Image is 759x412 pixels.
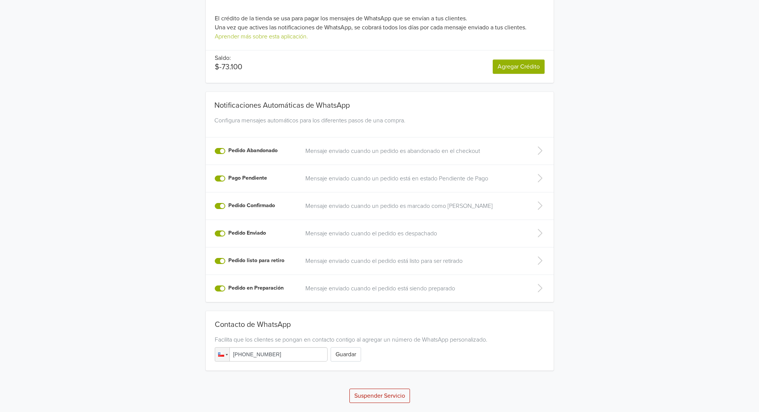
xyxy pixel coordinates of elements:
a: Agregar Crédito [493,60,545,74]
button: Suspender Servicio [349,389,410,403]
div: Configura mensajes automáticos para los diferentes pasos de una compra. [211,116,548,134]
a: Mensaje enviado cuando el pedido está listo para ser retirado [305,256,521,266]
div: Chile: + 56 [215,348,229,361]
a: Mensaje enviado cuando el pedido está siendo preparado [305,284,521,293]
div: Facilita que los clientes se pongan en contacto contigo al agregar un número de WhatsApp personal... [215,335,545,344]
p: $-73.100 [215,63,242,72]
a: Mensaje enviado cuando un pedido es abandonado en el checkout [305,146,521,156]
input: 1 (702) 123-4567 [215,347,328,362]
a: Aprender más sobre esta aplicación. [215,33,308,40]
label: Pedido en Preparación [228,284,284,292]
a: Mensaje enviado cuando un pedido está en estado Pendiente de Pago [305,174,521,183]
button: Guardar [331,347,361,362]
div: Contacto de WhatsApp [215,320,545,332]
label: Pedido listo para retiro [228,256,284,265]
div: Notificaciones Automáticas de WhatsApp [211,92,548,113]
label: Pedido Abandonado [228,146,278,155]
label: Pago Pendiente [228,174,267,182]
label: Pedido Confirmado [228,201,275,210]
p: Saldo: [215,53,242,63]
label: Pedido Enviado [228,229,266,237]
a: Mensaje enviado cuando un pedido es marcado como [PERSON_NAME] [305,201,521,211]
a: Mensaje enviado cuando el pedido es despachado [305,229,521,238]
